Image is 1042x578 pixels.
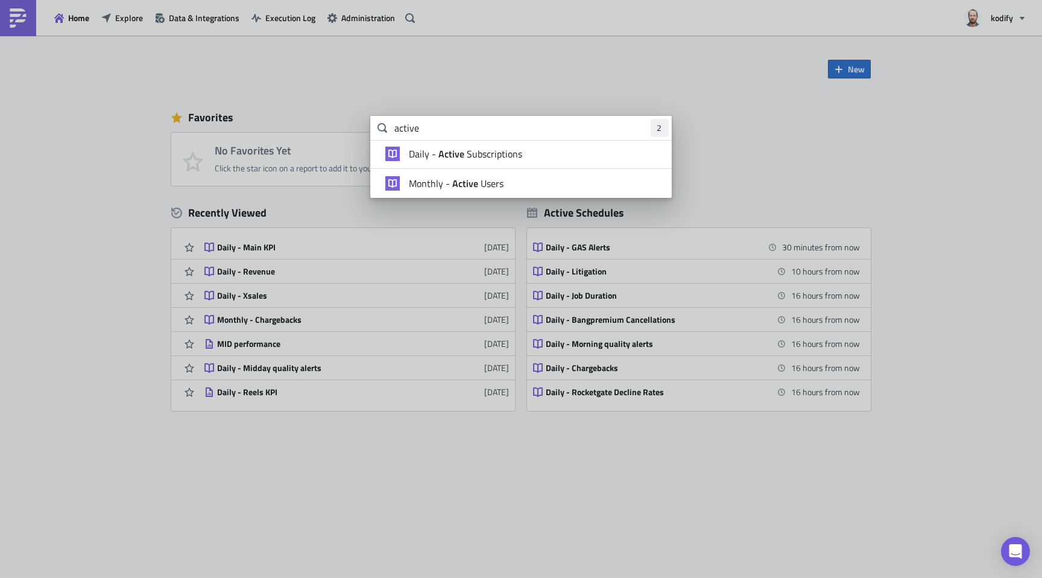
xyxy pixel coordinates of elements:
strong: Active [450,176,481,191]
input: Search for reports... [370,116,672,140]
strong: Active [436,147,467,161]
span: Daily - Subscriptions [409,148,522,160]
div: Open Intercom Messenger [1001,537,1030,566]
span: Monthly - Users [409,177,504,189]
span: 2 [657,122,663,134]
